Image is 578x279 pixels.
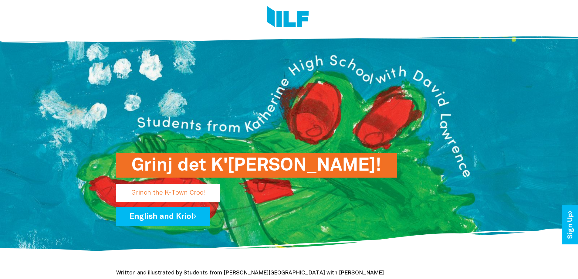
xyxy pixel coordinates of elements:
[131,153,382,178] h1: Grinj det K'[PERSON_NAME]!
[116,187,367,192] a: Grinj det K'[PERSON_NAME]!
[267,6,309,29] img: Logo
[116,270,384,276] span: Written and illustrated by Students from [PERSON_NAME][GEOGRAPHIC_DATA] with [PERSON_NAME]
[116,207,210,226] a: English and Kriol
[116,184,220,202] p: Grinch the K-Town Croc!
